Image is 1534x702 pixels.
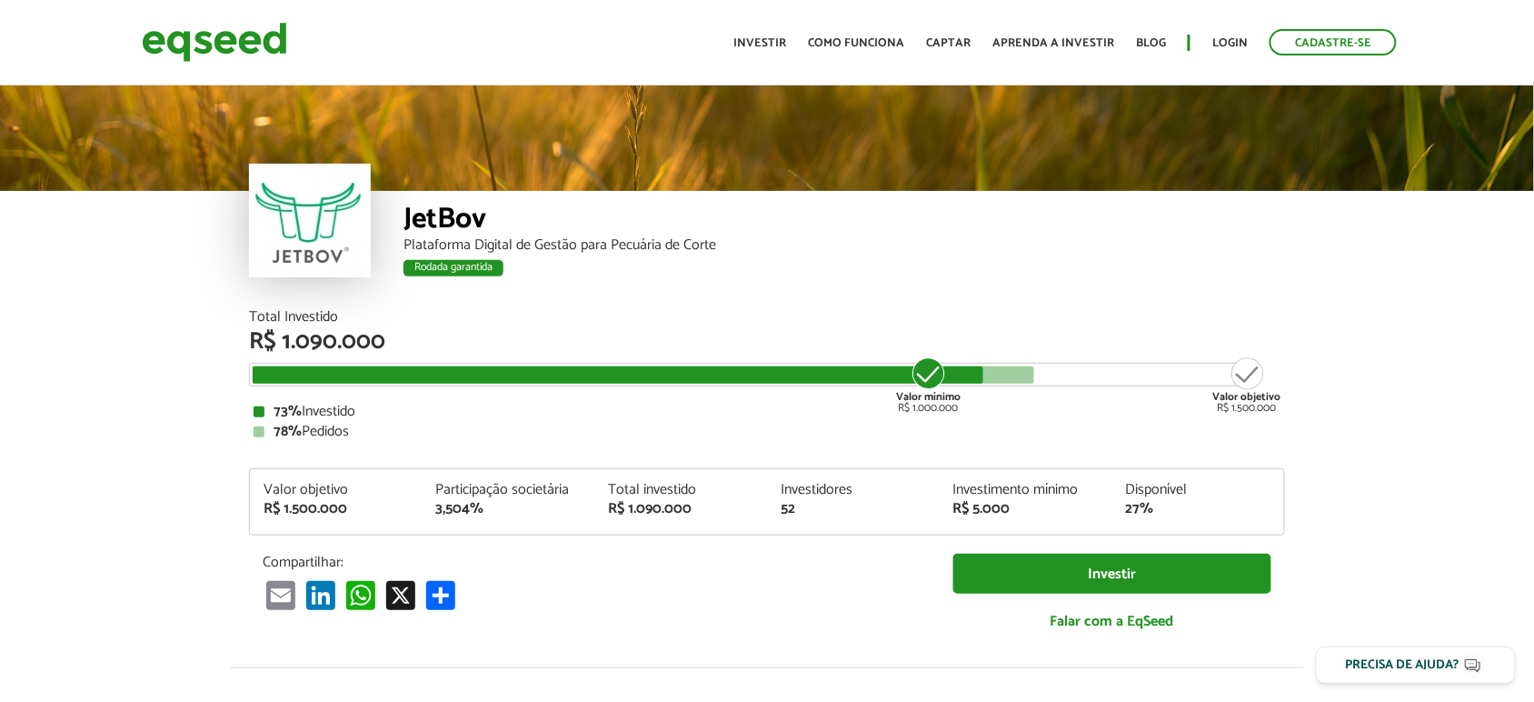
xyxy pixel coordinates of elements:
div: Pedidos [254,425,1280,439]
strong: 73% [274,399,302,424]
div: R$ 1.090.000 [608,502,753,516]
strong: Valor mínimo [896,388,961,406]
img: EqSeed [142,18,287,66]
div: Investido [254,405,1280,419]
a: Compartilhar [423,580,459,610]
div: Investidores [781,483,926,497]
div: Participação societária [436,483,582,497]
a: Email [263,580,299,610]
strong: 78% [274,419,302,444]
a: Captar [926,37,971,49]
div: Plataforma Digital de Gestão para Pecuária de Corte [403,238,1285,253]
div: R$ 1.500.000 [1213,356,1281,414]
div: Rodada garantida [403,260,503,276]
div: 3,504% [436,502,582,516]
div: R$ 5.000 [953,502,1099,516]
div: R$ 1.090.000 [249,330,1285,354]
a: X [383,580,419,610]
div: Disponível [1125,483,1270,497]
div: Valor objetivo [264,483,409,497]
a: Blog [1136,37,1166,49]
div: Total Investido [249,310,1285,325]
a: Como funciona [808,37,904,49]
a: Falar com a EqSeed [953,603,1271,640]
div: R$ 1.500.000 [264,502,409,516]
div: JetBov [403,205,1285,238]
div: Investimento mínimo [953,483,1099,497]
div: Total investido [608,483,753,497]
a: Aprenda a investir [992,37,1114,49]
a: Investir [953,554,1271,595]
a: Investir [733,37,786,49]
strong: Valor objetivo [1213,388,1281,406]
a: LinkedIn [303,580,339,610]
p: Compartilhar: [263,554,926,571]
div: 52 [781,502,926,516]
a: WhatsApp [343,580,379,610]
a: Cadastre-se [1270,29,1397,55]
a: Login [1212,37,1248,49]
div: 27% [1125,502,1270,516]
div: R$ 1.000.000 [894,356,962,414]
